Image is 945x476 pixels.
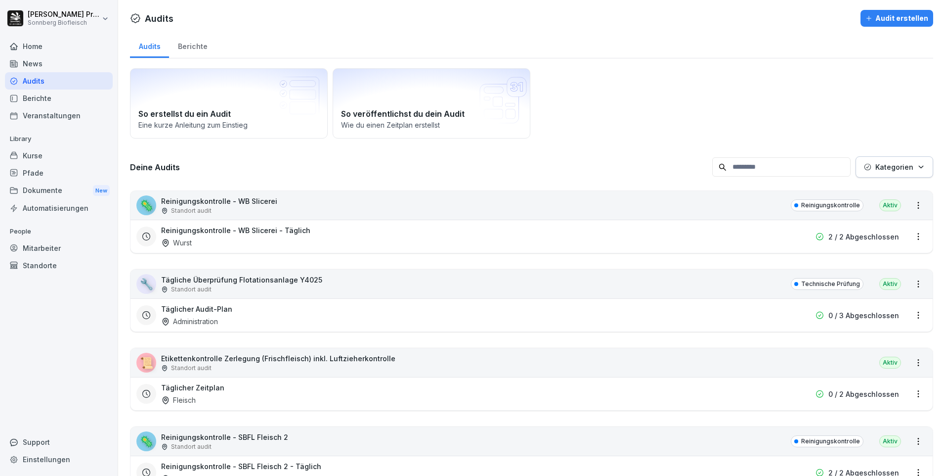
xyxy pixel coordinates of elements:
p: 2 / 2 Abgeschlossen [828,232,899,242]
h3: Reinigungskontrolle - SBFL Fleisch 2 - Täglich [161,461,321,472]
a: Standorte [5,257,113,274]
p: People [5,224,113,239]
h3: Täglicher Audit-Plan [161,304,232,314]
p: [PERSON_NAME] Preßlauer [28,10,100,19]
p: Standort audit [171,206,212,215]
p: Sonnberg Biofleisch [28,19,100,26]
p: Reinigungskontrolle - WB Slicerei [161,196,277,206]
div: Wurst [161,238,192,248]
button: Audit erstellen [860,10,933,27]
a: Automatisierungen [5,199,113,217]
p: Tägliche Überprüfung Flotationsanlage Y4025 [161,275,322,285]
h3: Reinigungskontrolle - WB Slicerei - Täglich [161,225,310,236]
p: Reinigungskontrolle - SBFL Fleisch 2 [161,432,288,442]
p: Etikettenkontrolle Zerlegung (Frischfleisch) inkl. Luftzieherkontrolle [161,353,395,364]
a: Veranstaltungen [5,107,113,124]
p: Eine kurze Anleitung zum Einstieg [138,120,319,130]
a: So erstellst du ein AuditEine kurze Anleitung zum Einstieg [130,68,328,139]
p: Library [5,131,113,147]
a: Mitarbeiter [5,239,113,257]
div: Aktiv [879,357,901,369]
div: 🔧 [136,274,156,294]
div: Aktiv [879,435,901,447]
a: DokumenteNew [5,182,113,200]
div: Fleisch [161,395,196,405]
div: Administration [161,316,218,327]
div: 📜 [136,353,156,373]
a: Pfade [5,164,113,182]
p: Reinigungskontrolle [801,437,860,446]
a: So veröffentlichst du dein AuditWie du einen Zeitplan erstellst [333,68,530,139]
p: Reinigungskontrolle [801,201,860,210]
p: Standort audit [171,442,212,451]
a: Kurse [5,147,113,164]
p: 0 / 3 Abgeschlossen [828,310,899,321]
a: Audits [130,33,169,58]
h2: So erstellst du ein Audit [138,108,319,120]
p: 0 / 2 Abgeschlossen [828,389,899,399]
a: News [5,55,113,72]
button: Kategorien [856,156,933,178]
div: 🦠 [136,431,156,451]
div: Support [5,433,113,451]
div: Aktiv [879,278,901,290]
div: Aktiv [879,199,901,211]
h3: Täglicher Zeitplan [161,382,224,393]
h3: Deine Audits [130,162,707,173]
h1: Audits [145,12,173,25]
p: Wie du einen Zeitplan erstellst [341,120,522,130]
a: Home [5,38,113,55]
h2: So veröffentlichst du dein Audit [341,108,522,120]
p: Standort audit [171,285,212,294]
p: Technische Prüfung [801,280,860,288]
a: Berichte [5,90,113,107]
p: Kategorien [875,162,913,172]
p: Standort audit [171,364,212,373]
a: Berichte [169,33,216,58]
a: Audits [5,72,113,90]
div: Audit erstellen [865,13,928,24]
div: New [93,185,110,196]
a: Einstellungen [5,451,113,468]
div: 🦠 [136,195,156,215]
div: Dokumente [5,182,113,200]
